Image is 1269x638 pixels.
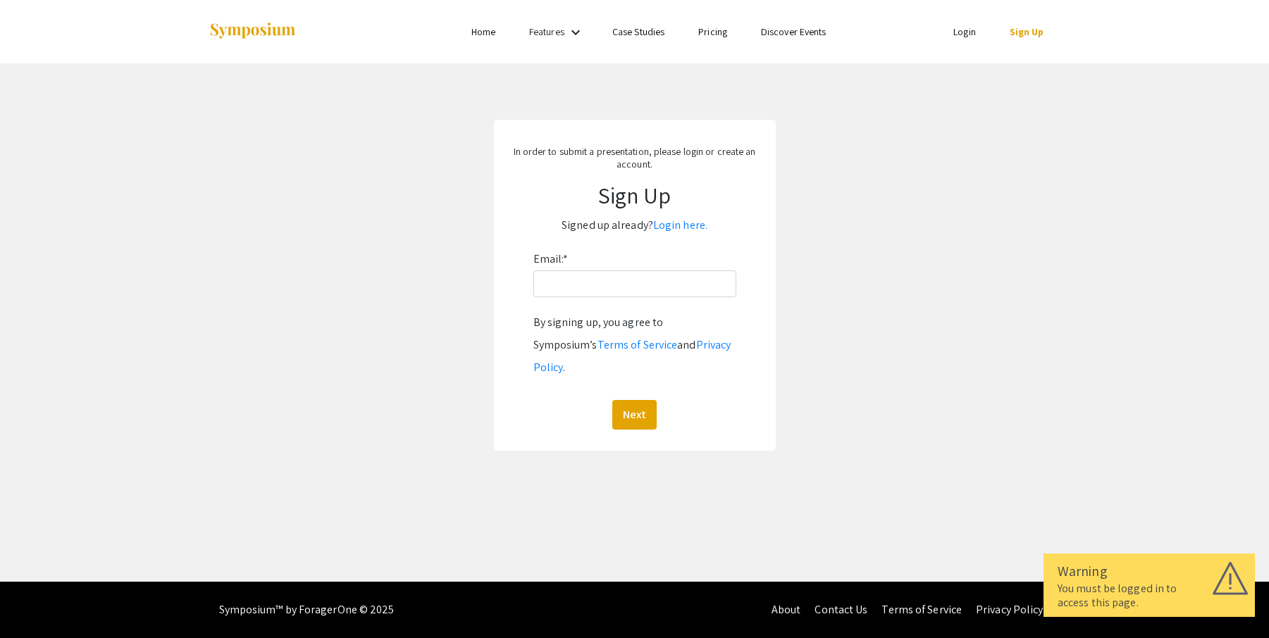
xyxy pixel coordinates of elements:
p: In order to submit a presentation, please login or create an account. [508,145,762,170]
h1: Sign Up [508,182,762,208]
button: Next [612,400,657,430]
a: Terms of Service [598,337,678,352]
a: Case Studies [612,25,664,38]
a: Home [471,25,495,38]
a: Contact Us [815,602,867,617]
label: Email: [533,248,569,270]
a: Privacy Policy [976,602,1043,617]
a: Login here. [653,218,707,232]
iframe: Chat [11,575,60,627]
div: You must be logged in to access this page. [1058,582,1241,610]
img: Symposium by ForagerOne [209,22,297,41]
a: Terms of Service [881,602,962,617]
div: By signing up, you agree to Symposium’s and . [533,311,736,379]
a: Login [953,25,976,38]
div: Symposium™ by ForagerOne © 2025 [219,582,395,638]
mat-icon: Expand Features list [567,24,584,41]
p: Signed up already? [508,214,762,237]
a: Features [529,25,564,38]
div: Warning [1058,561,1241,582]
a: About [772,602,801,617]
a: Sign Up [1010,25,1044,38]
a: Pricing [698,25,727,38]
a: Discover Events [761,25,827,38]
